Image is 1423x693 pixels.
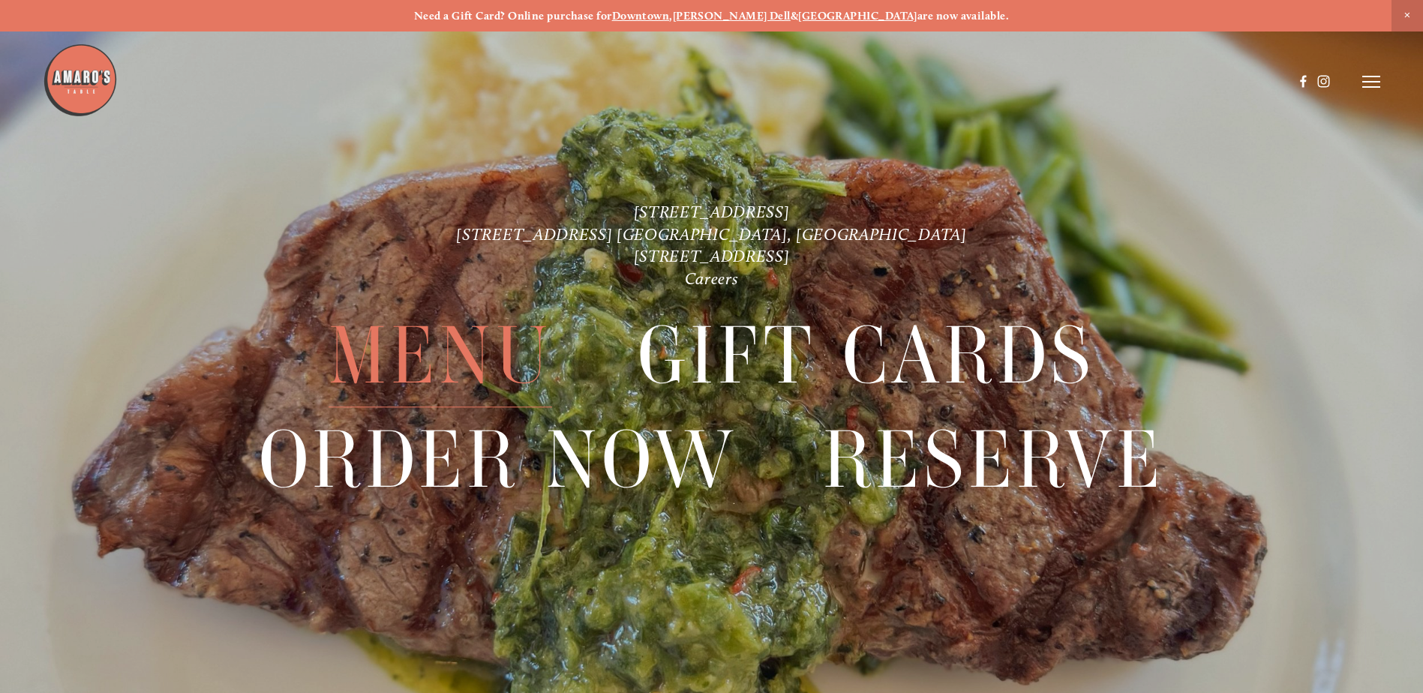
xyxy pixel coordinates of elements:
[259,409,737,511] span: Order Now
[414,9,612,22] strong: Need a Gift Card? Online purchase for
[673,9,791,22] a: [PERSON_NAME] Dell
[456,224,966,244] a: [STREET_ADDRESS] [GEOGRAPHIC_DATA], [GEOGRAPHIC_DATA]
[823,409,1164,511] span: Reserve
[791,9,798,22] strong: &
[669,9,672,22] strong: ,
[43,43,118,118] img: Amaro's Table
[259,409,737,511] a: Order Now
[823,409,1164,511] a: Reserve
[612,9,670,22] a: Downtown
[798,9,917,22] a: [GEOGRAPHIC_DATA]
[638,304,1094,406] a: Gift Cards
[685,268,739,289] a: Careers
[634,246,790,266] a: [STREET_ADDRESS]
[329,304,552,406] a: Menu
[917,9,1009,22] strong: are now available.
[634,202,790,222] a: [STREET_ADDRESS]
